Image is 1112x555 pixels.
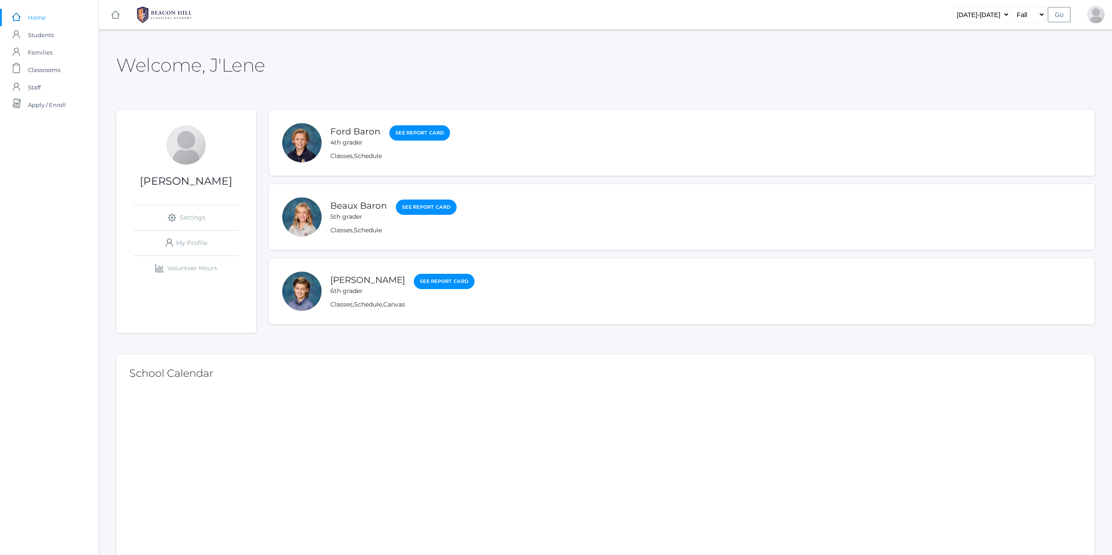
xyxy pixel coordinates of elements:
[28,26,54,44] span: Students
[116,55,265,75] h2: Welcome, J'Lene
[28,9,46,26] span: Home
[330,226,353,234] a: Classes
[330,212,387,221] div: 5th grader
[134,231,239,255] a: My Profile
[1087,6,1105,23] div: J'Lene Baron
[28,96,66,114] span: Apply / Enroll
[132,4,197,26] img: BHCALogos-05-308ed15e86a5a0abce9b8dd61676a3503ac9727e845dece92d48e8588c001991.png
[28,44,52,61] span: Families
[330,286,405,296] div: 6th grader
[116,176,256,187] h1: [PERSON_NAME]
[166,125,206,165] div: J'Lene Baron
[28,79,41,96] span: Staff
[330,275,405,285] a: [PERSON_NAME]
[354,152,382,160] a: Schedule
[330,152,450,161] div: ,
[1048,7,1070,22] input: Go
[330,300,353,308] a: Classes
[330,226,457,235] div: ,
[354,226,382,234] a: Schedule
[389,125,450,141] a: See Report Card
[282,123,322,162] div: Ford Baron
[134,205,239,230] a: Settings
[282,197,322,237] div: Beaux Baron
[383,300,405,308] a: Canvas
[330,152,353,160] a: Classes
[330,126,381,137] a: Ford Baron
[28,61,60,79] span: Classrooms
[354,300,382,308] a: Schedule
[396,200,457,215] a: See Report Card
[414,274,475,289] a: See Report Card
[282,272,322,311] div: Cruz Baron
[330,300,475,309] div: , ,
[330,200,387,211] a: Beaux Baron
[330,138,381,147] div: 4th grader
[129,368,1081,379] h2: School Calendar
[134,256,239,281] a: Volunteer Hours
